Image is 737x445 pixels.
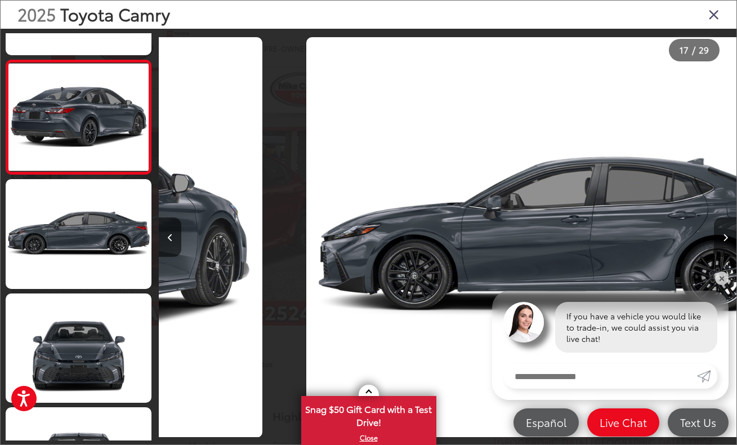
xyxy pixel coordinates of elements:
button: Next image [714,217,736,257]
button: Previous image [159,217,181,257]
span: Text Us [675,415,722,429]
a: Text Us [668,408,729,437]
span: Snag $50 Gift Card with a Test Drive! [302,397,435,431]
div: If you have a vehicle you would like to trade-in, we could assist you via live chat! [555,302,717,353]
img: Agent profile photo [503,302,544,342]
a: Live Chat [587,408,659,437]
span: 29 [699,43,709,56]
span: Toyota Camry [60,2,170,26]
span: 2025 [17,2,56,26]
span: Español [520,415,572,429]
a: Submit [697,364,717,389]
img: 2025 Toyota Camry SE [4,178,153,290]
span: 17 [680,43,689,56]
i: Close gallery [708,7,720,21]
input: Enter your message [503,364,697,389]
a: Español [513,408,579,437]
img: 2025 Toyota Camry SE [7,63,150,171]
img: 2025 Toyota Camry SE [4,292,153,404]
span: / [691,46,696,54]
span: Live Chat [594,415,653,429]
